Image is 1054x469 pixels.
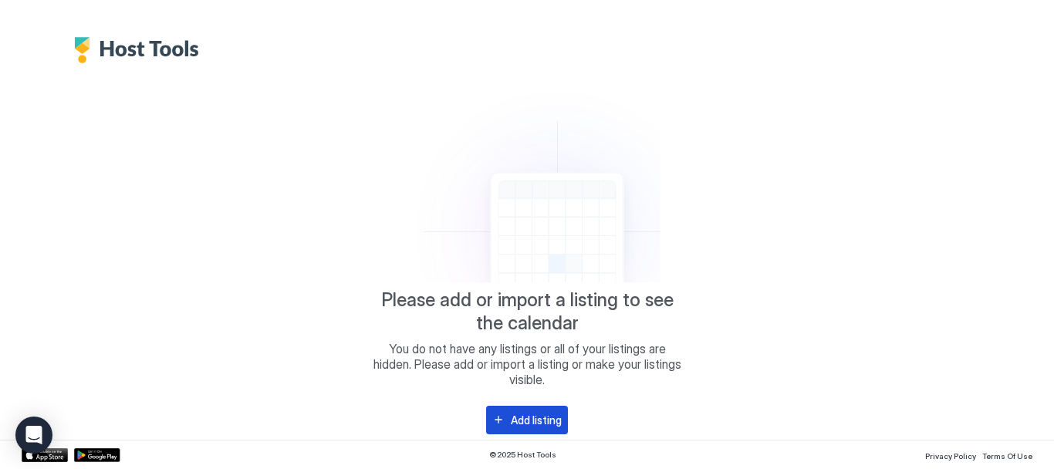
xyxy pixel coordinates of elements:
span: You do not have any listings or all of your listings are hidden. Please add or import a listing o... [373,341,681,387]
a: Terms Of Use [982,447,1032,463]
a: App Store [22,448,68,462]
div: Open Intercom Messenger [15,417,52,454]
span: © 2025 Host Tools [489,450,556,460]
div: Add listing [511,412,562,428]
span: Please add or import a listing to see the calendar [373,288,681,335]
span: Terms Of Use [982,451,1032,461]
div: Host Tools Logo [74,37,207,63]
span: Privacy Policy [925,451,976,461]
a: Google Play Store [74,448,120,462]
button: Add listing [486,406,568,434]
a: Privacy Policy [925,447,976,463]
